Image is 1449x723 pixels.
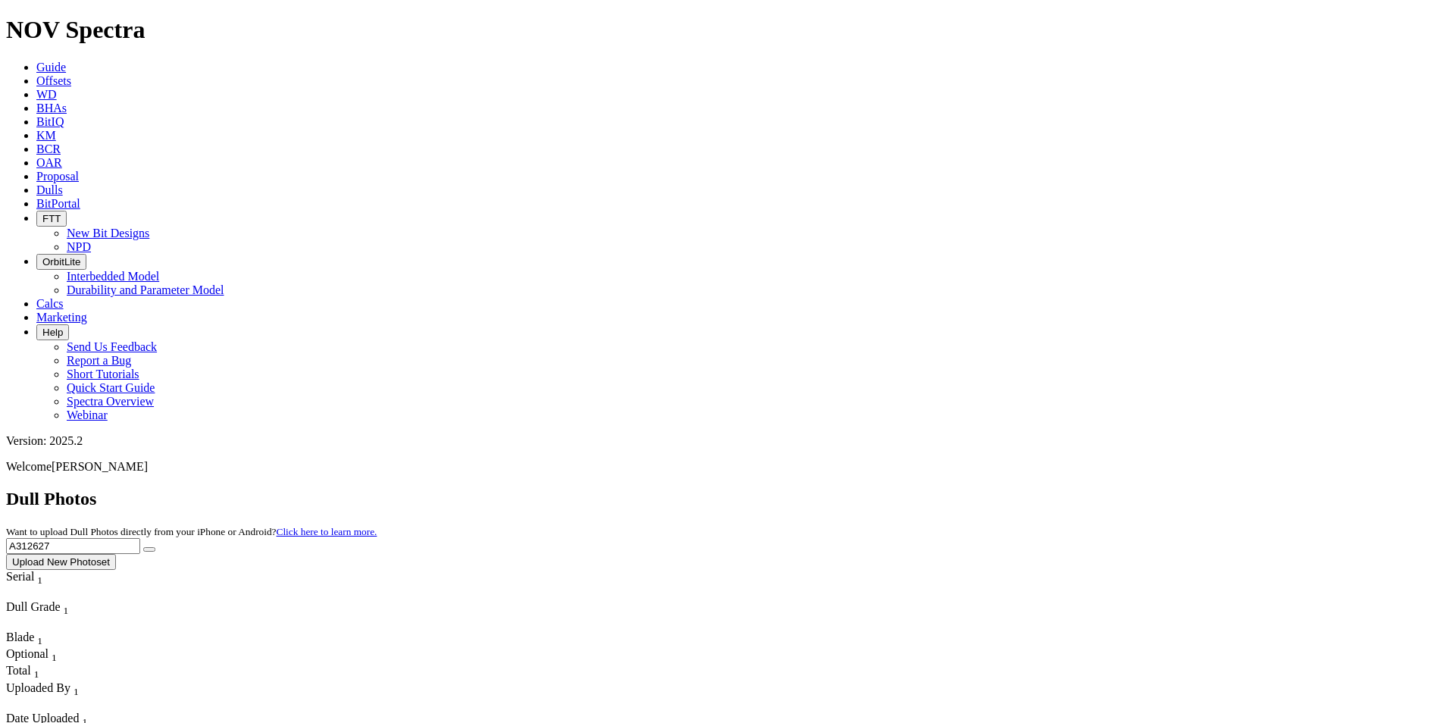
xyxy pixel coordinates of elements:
small: Want to upload Dull Photos directly from your iPhone or Android? [6,526,377,537]
sub: 1 [74,686,79,697]
a: Click here to learn more. [277,526,377,537]
span: Sort None [34,664,39,677]
div: Total Sort None [6,664,59,681]
a: BHAs [36,102,67,114]
span: Dull Grade [6,600,61,613]
a: Interbedded Model [67,270,159,283]
input: Search Serial Number [6,538,140,554]
button: FTT [36,211,67,227]
div: Sort None [6,600,112,631]
div: Dull Grade Sort None [6,600,112,617]
sub: 1 [34,669,39,681]
a: Offsets [36,74,71,87]
a: KM [36,129,56,142]
div: Sort None [6,664,59,681]
div: Column Menu [6,617,112,631]
a: Guide [36,61,66,74]
a: Report a Bug [67,354,131,367]
div: Serial Sort None [6,570,70,587]
span: Sort None [74,681,79,694]
a: Durability and Parameter Model [67,283,224,296]
a: BCR [36,142,61,155]
a: NPD [67,240,91,253]
a: Quick Start Guide [67,381,155,394]
span: FTT [42,213,61,224]
span: [PERSON_NAME] [52,460,148,473]
div: Version: 2025.2 [6,434,1443,448]
span: Serial [6,570,34,583]
div: Column Menu [6,587,70,600]
a: OAR [36,156,62,169]
span: Sort None [37,570,42,583]
div: Column Menu [6,698,149,712]
span: OrbitLite [42,256,80,268]
span: Optional [6,647,49,660]
button: Help [36,324,69,340]
div: Sort None [6,681,149,712]
button: OrbitLite [36,254,86,270]
span: Sort None [37,631,42,643]
div: Sort None [6,647,59,664]
a: Proposal [36,170,79,183]
div: Sort None [6,570,70,600]
button: Upload New Photoset [6,554,116,570]
a: Spectra Overview [67,395,154,408]
h1: NOV Spectra [6,16,1443,44]
span: Sort None [52,647,57,660]
a: Calcs [36,297,64,310]
span: Total [6,664,31,677]
a: Short Tutorials [67,368,139,380]
div: Optional Sort None [6,647,59,664]
sub: 1 [37,635,42,646]
div: Sort None [6,631,59,647]
div: Uploaded By Sort None [6,681,149,698]
sub: 1 [64,605,69,616]
div: Blade Sort None [6,631,59,647]
span: Help [42,327,63,338]
sub: 1 [37,574,42,586]
a: Marketing [36,311,87,324]
a: WD [36,88,57,101]
span: Uploaded By [6,681,70,694]
a: BitPortal [36,197,80,210]
a: New Bit Designs [67,227,149,239]
span: Sort None [64,600,69,613]
sub: 1 [52,652,57,663]
h2: Dull Photos [6,489,1443,509]
span: Blade [6,631,34,643]
p: Welcome [6,460,1443,474]
a: BitIQ [36,115,64,128]
a: Dulls [36,183,63,196]
a: Webinar [67,408,108,421]
a: Send Us Feedback [67,340,157,353]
